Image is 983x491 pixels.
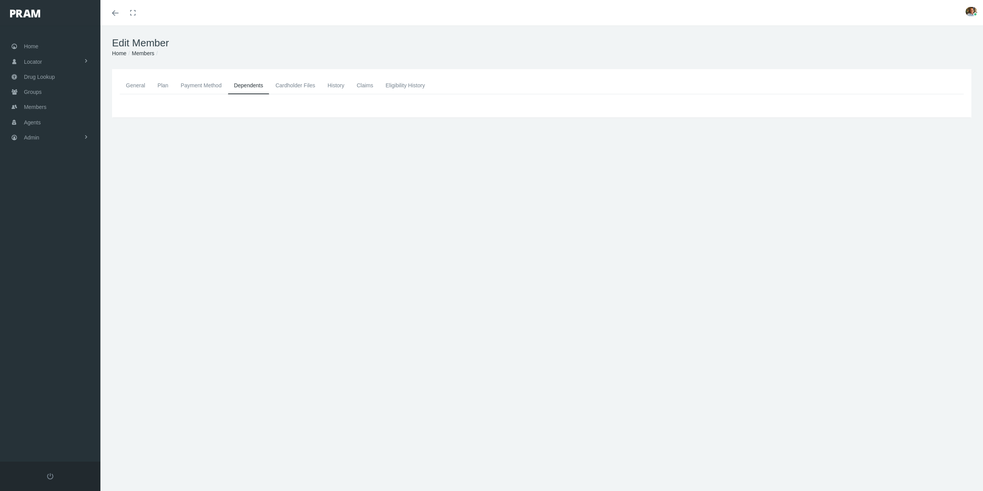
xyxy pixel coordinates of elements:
[24,54,42,69] span: Locator
[112,50,126,56] a: Home
[24,70,55,84] span: Drug Lookup
[24,130,39,145] span: Admin
[151,77,175,94] a: Plan
[112,37,971,49] h1: Edit Member
[269,77,321,94] a: Cardholder Files
[350,77,379,94] a: Claims
[132,50,154,56] a: Members
[24,39,38,54] span: Home
[175,77,228,94] a: Payment Method
[321,77,351,94] a: History
[24,115,41,130] span: Agents
[228,77,270,94] a: Dependents
[24,100,46,114] span: Members
[24,85,42,99] span: Groups
[966,7,977,16] img: S_Profile_Picture_15241.jpg
[10,10,40,17] img: PRAM_20_x_78.png
[120,77,151,94] a: General
[379,77,431,94] a: Eligibility History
